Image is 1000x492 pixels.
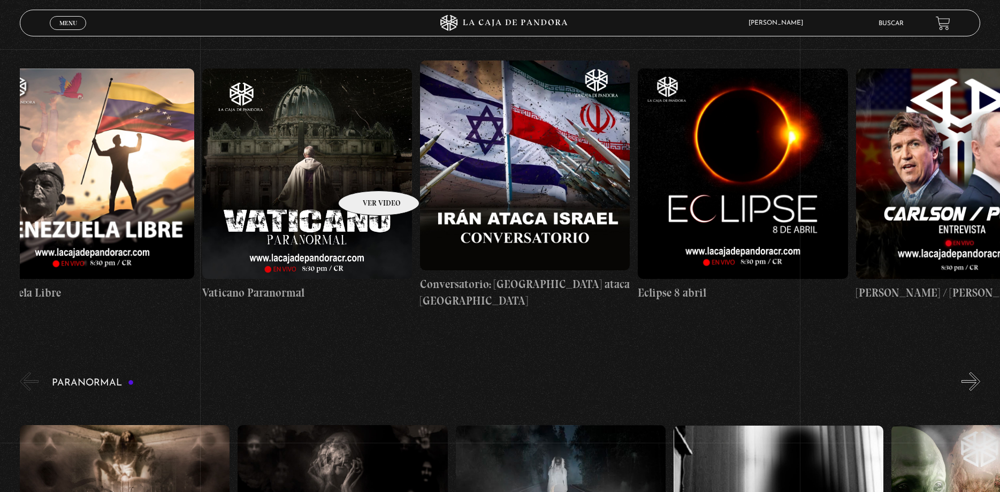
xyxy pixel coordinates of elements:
[56,29,81,36] span: Cerrar
[638,284,848,301] h4: Eclipse 8 abril
[743,20,814,26] span: [PERSON_NAME]
[202,284,412,301] h4: Vaticano Paranormal
[879,20,904,27] a: Buscar
[420,276,630,309] h4: Conversatorio: [GEOGRAPHIC_DATA] ataca [GEOGRAPHIC_DATA]
[961,372,980,391] button: Next
[20,372,39,391] button: Previous
[202,42,412,327] a: Vaticano Paranormal
[936,16,950,31] a: View your shopping cart
[52,378,134,388] h3: Paranormal
[638,42,848,327] a: Eclipse 8 abril
[420,42,630,327] a: Conversatorio: [GEOGRAPHIC_DATA] ataca [GEOGRAPHIC_DATA]
[20,16,39,34] button: Previous
[59,20,77,26] span: Menu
